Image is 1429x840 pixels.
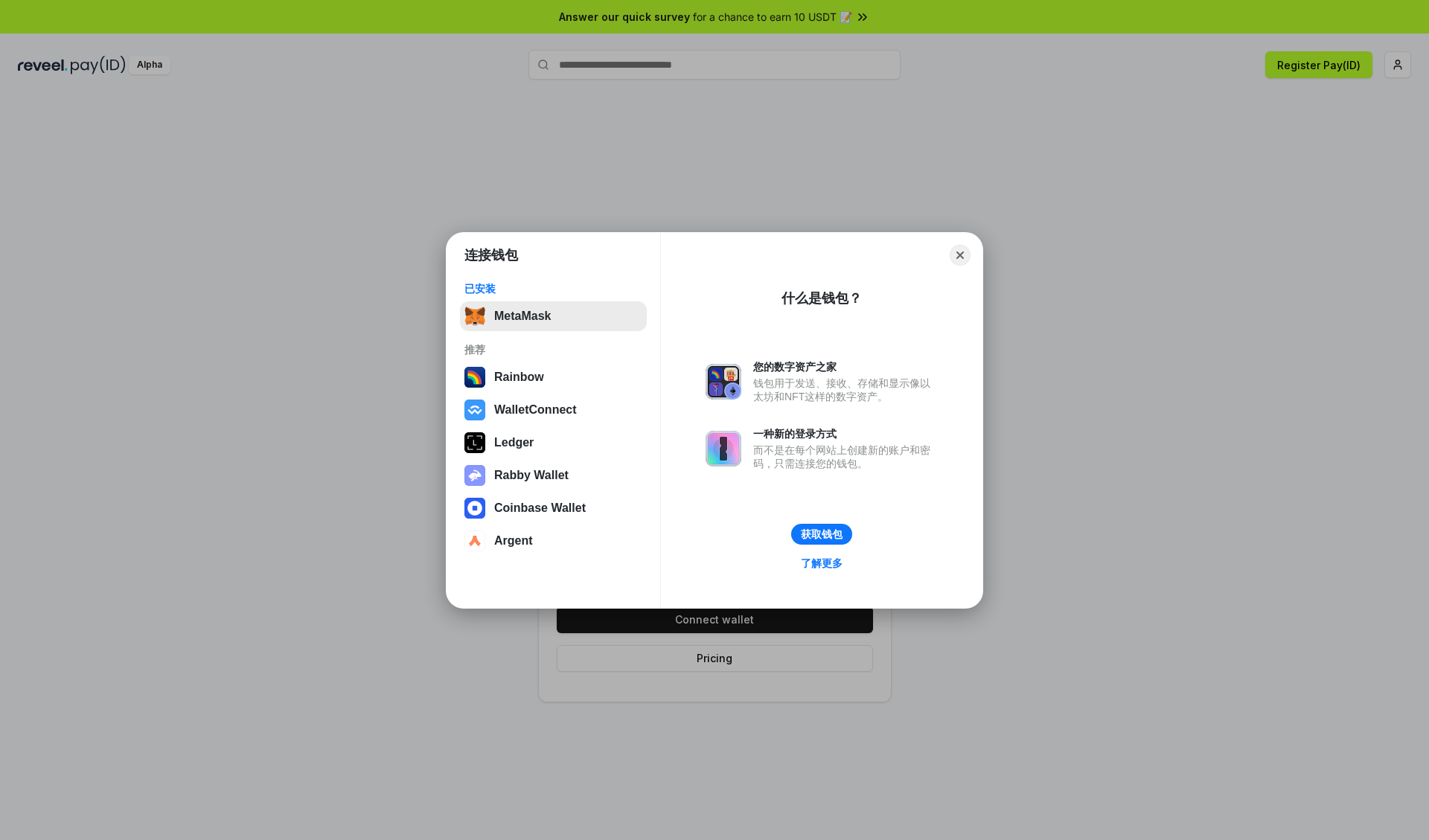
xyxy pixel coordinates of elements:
[494,403,577,417] div: WalletConnect
[460,526,647,556] button: Argent
[753,360,938,373] div: 您的数字资产之家
[464,498,485,519] img: svg+xml,%3Csvg%20width%3D%2228%22%20height%3D%2228%22%20viewBox%3D%220%200%2028%2028%22%20fill%3D...
[494,534,533,548] div: Argent
[464,530,485,551] img: svg+xml,%3Csvg%20width%3D%2228%22%20height%3D%2228%22%20viewBox%3D%220%200%2028%2028%22%20fill%3D...
[464,432,485,453] img: svg+xml,%3Csvg%20xmlns%3D%22http%3A%2F%2Fwww.w3.org%2F2000%2Fsvg%22%20width%3D%2228%22%20height%3...
[464,282,642,295] div: 已安装
[801,528,843,541] div: 获取钱包
[801,557,843,570] div: 了解更多
[464,306,485,327] img: svg+xml,%3Csvg%20fill%3D%22none%22%20height%3D%2233%22%20viewBox%3D%220%200%2035%2033%22%20width%...
[460,301,647,331] button: MetaMask
[494,436,534,449] div: Ledger
[464,343,642,356] div: 推荐
[464,246,518,264] h1: 连接钱包
[781,289,862,307] div: 什么是钱包？
[706,431,741,467] img: svg+xml,%3Csvg%20xmlns%3D%22http%3A%2F%2Fwww.w3.org%2F2000%2Fsvg%22%20fill%3D%22none%22%20viewBox...
[464,400,485,420] img: svg+xml,%3Csvg%20width%3D%2228%22%20height%3D%2228%22%20viewBox%3D%220%200%2028%2028%22%20fill%3D...
[753,443,938,470] div: 而不是在每个网站上创建新的账户和密码，只需连接您的钱包。
[753,376,938,403] div: 钱包用于发送、接收、存储和显示像以太坊和NFT这样的数字资产。
[460,362,647,392] button: Rainbow
[460,493,647,523] button: Coinbase Wallet
[494,310,551,323] div: MetaMask
[706,364,741,400] img: svg+xml,%3Csvg%20xmlns%3D%22http%3A%2F%2Fwww.w3.org%2F2000%2Fsvg%22%20fill%3D%22none%22%20viewBox...
[791,524,852,545] button: 获取钱包
[494,501,586,515] div: Coinbase Wallet
[460,428,647,458] button: Ledger
[950,245,971,266] button: Close
[460,395,647,425] button: WalletConnect
[792,554,851,573] a: 了解更多
[460,461,647,490] button: Rabby Wallet
[464,367,485,388] img: svg+xml,%3Csvg%20width%3D%22120%22%20height%3D%22120%22%20viewBox%3D%220%200%20120%20120%22%20fil...
[494,371,544,384] div: Rainbow
[494,469,569,482] div: Rabby Wallet
[464,465,485,486] img: svg+xml,%3Csvg%20xmlns%3D%22http%3A%2F%2Fwww.w3.org%2F2000%2Fsvg%22%20fill%3D%22none%22%20viewBox...
[753,427,938,440] div: 一种新的登录方式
